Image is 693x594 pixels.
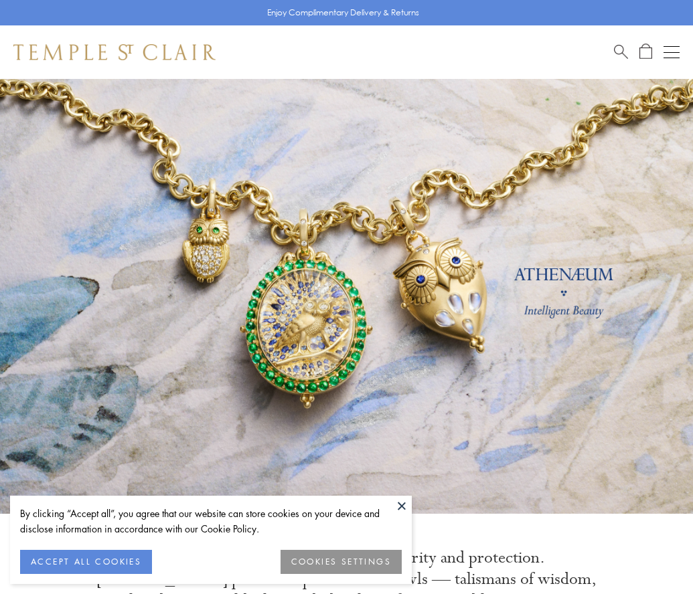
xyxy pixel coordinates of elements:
[267,6,419,19] p: Enjoy Complimentary Delivery & Returns
[614,43,628,60] a: Search
[20,550,152,574] button: ACCEPT ALL COOKIES
[664,44,680,60] button: Open navigation
[281,550,402,574] button: COOKIES SETTINGS
[13,44,216,60] img: Temple St. Clair
[20,506,402,536] div: By clicking “Accept all”, you agree that our website can store cookies on your device and disclos...
[639,43,652,60] a: Open Shopping Bag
